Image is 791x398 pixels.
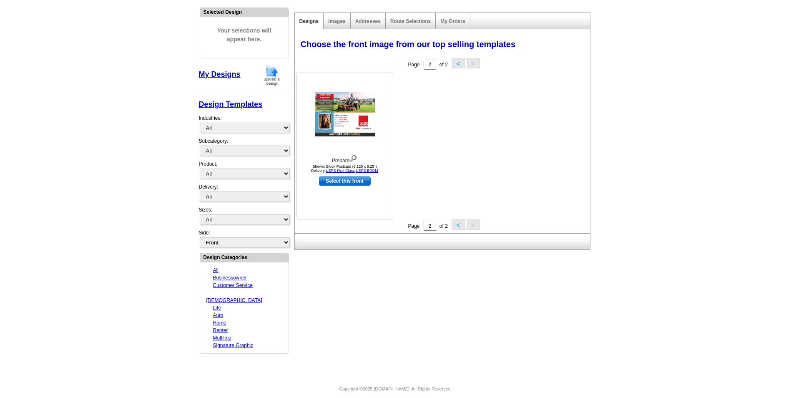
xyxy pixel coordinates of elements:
a: Multiline [213,335,231,341]
span: Page [408,223,419,229]
button: > [467,58,480,68]
button: < [452,219,465,230]
a: Signature Graphic [213,343,254,348]
a: Route Selections [390,18,431,24]
span: Choose the front image from our top selling templates [301,40,516,49]
a: use this design [319,176,371,186]
a: Life [213,305,221,311]
button: < [452,58,465,68]
a: Home [213,320,226,326]
div: Industries: [199,110,289,137]
a: All [213,267,218,273]
a: My Orders [440,18,465,24]
div: Selected Design [200,8,289,16]
a: Renter [213,327,228,333]
a: USPS First Class [326,169,355,173]
a: Design Templates [199,100,263,108]
img: upload-design [261,65,283,86]
div: Side: [199,229,289,249]
div: Sizes: [199,206,289,229]
iframe: LiveChat chat widget [624,204,791,398]
a: [DEMOGRAPHIC_DATA] [206,297,262,303]
img: Prepare [315,92,375,136]
div: Delivery: [199,183,289,206]
button: > [467,219,480,230]
a: Addresses [355,18,381,24]
span: of 2 [439,62,448,68]
a: My Designs [199,70,241,78]
div: Shown: Block Postcard (6.125 x 8.25") Delivery: , [299,164,391,173]
div: Prepare [299,153,391,164]
span: Your selections will appear here. [206,18,282,52]
a: Designs [299,18,319,24]
div: Subcategory: [199,137,289,160]
span: of 2 [439,223,448,229]
a: Customer Service [213,282,253,288]
a: Images [328,18,345,24]
img: view design details [349,153,357,162]
div: Product: [199,160,289,183]
a: USPS EDDM [356,169,378,173]
span: Page [408,62,419,68]
div: Design Categories [200,253,289,261]
a: Auto [213,312,223,318]
a: Businessowner [213,275,247,281]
